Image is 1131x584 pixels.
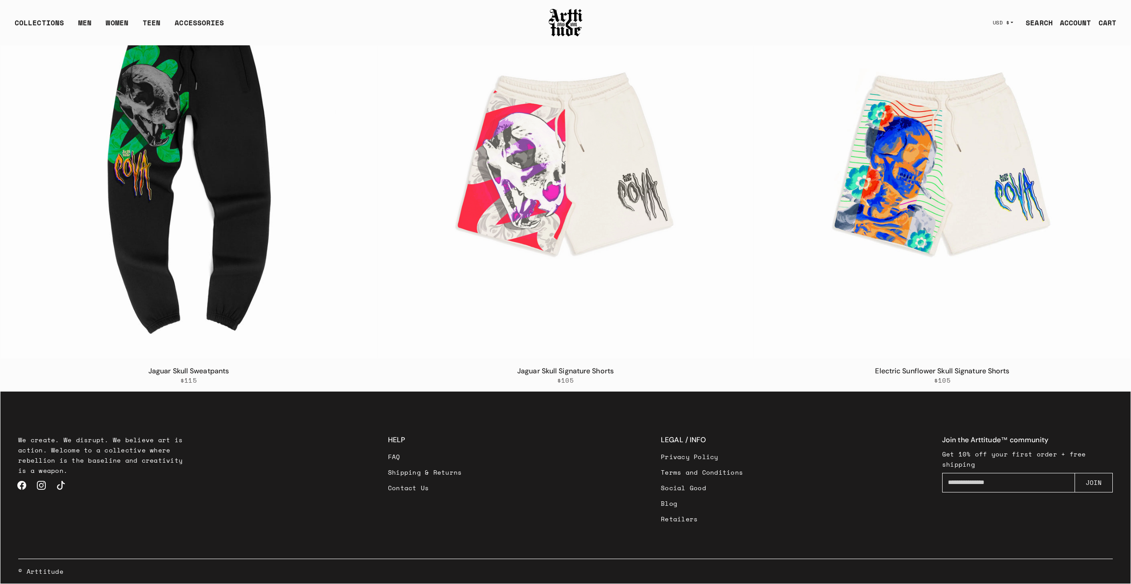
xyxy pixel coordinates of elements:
div: ACCESSORIES [175,17,224,35]
a: TikTok [51,476,71,495]
a: Jaguar Skull Signature Shorts [517,366,614,376]
a: Terms and Conditions [661,464,743,480]
a: Contact Us [388,480,462,496]
a: Blog [661,496,743,511]
span: $115 [180,376,197,384]
a: FAQ [388,449,462,464]
a: Facebook [12,476,32,495]
button: USD $ [987,13,1019,32]
a: Retailers [661,511,743,527]
p: Get 10% off your first order + free shipping [942,449,1113,469]
a: MEN [78,17,92,35]
input: Enter your email [942,473,1075,492]
a: Privacy Policy [661,449,743,464]
a: ACCOUNT [1053,14,1091,32]
a: SEARCH [1019,14,1053,32]
ul: Main navigation [8,17,231,35]
h4: Join the Arttitude™ community [942,435,1113,445]
span: $105 [557,376,574,384]
h3: LEGAL / INFO [661,435,743,445]
div: COLLECTIONS [15,17,64,35]
a: Social Good [661,480,743,496]
a: WOMEN [106,17,128,35]
div: CART [1099,17,1116,28]
a: TEEN [143,17,160,35]
button: JOIN [1075,473,1113,492]
h3: HELP [388,435,462,445]
a: Instagram [32,476,51,495]
span: USD $ [993,19,1010,26]
a: Jaguar Skull Sweatpants [148,366,229,376]
a: Open cart [1091,14,1116,32]
span: $105 [934,376,951,384]
p: We create. We disrupt. We believe art is action. Welcome to a collective where rebellion is the b... [18,435,189,476]
a: Shipping & Returns [388,464,462,480]
img: Arttitude [548,8,583,38]
a: Electric Sunflower Skull Signature Shorts [875,366,1009,376]
a: © Arttitude [18,566,64,576]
